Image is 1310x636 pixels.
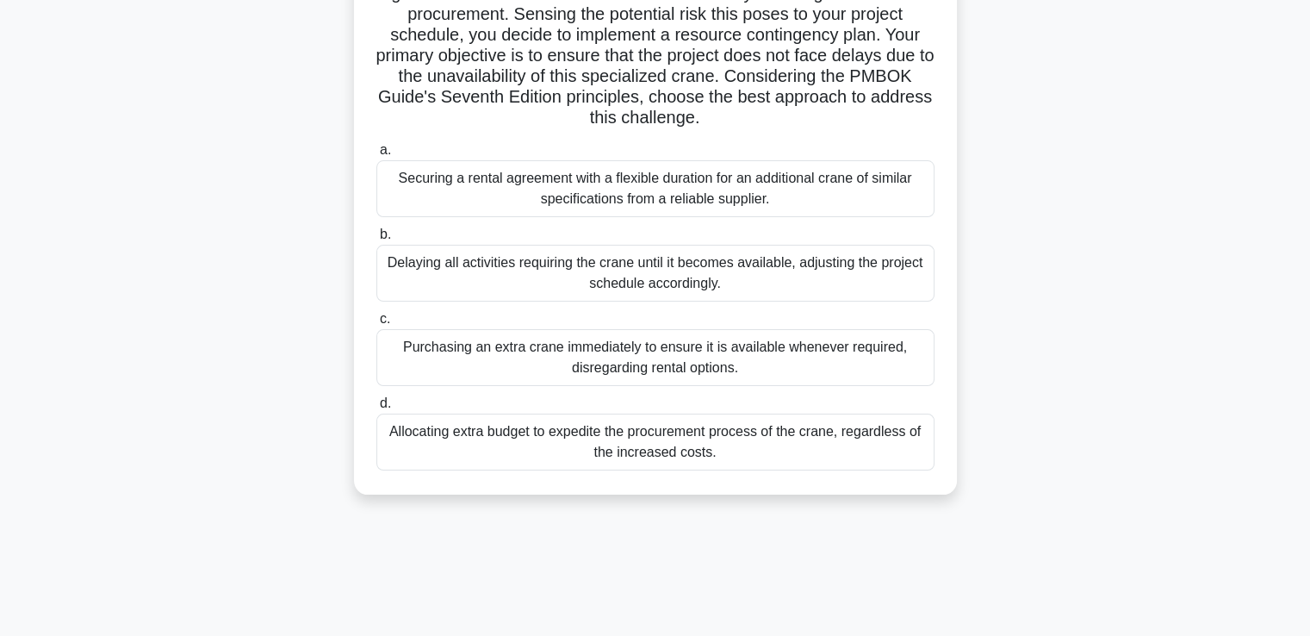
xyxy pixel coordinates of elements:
[380,311,390,326] span: c.
[380,227,391,241] span: b.
[376,414,934,471] div: Allocating extra budget to expedite the procurement process of the crane, regardless of the incre...
[376,329,934,386] div: Purchasing an extra crane immediately to ensure it is available whenever required, disregarding r...
[380,396,391,410] span: d.
[376,160,934,217] div: Securing a rental agreement with a flexible duration for an additional crane of similar specifica...
[376,245,934,302] div: Delaying all activities requiring the crane until it becomes available, adjusting the project sch...
[380,142,391,157] span: a.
